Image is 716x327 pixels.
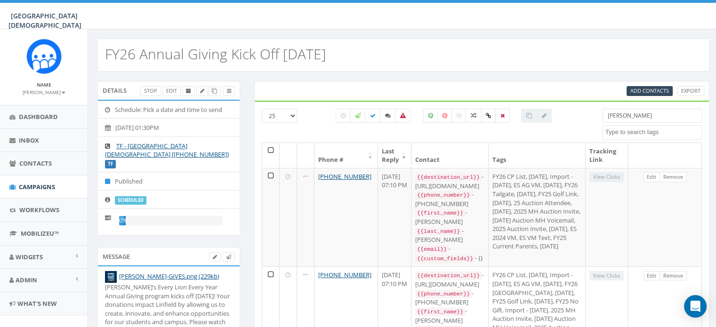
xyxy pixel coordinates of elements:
span: CSV files only [630,87,669,94]
a: Remove [660,271,687,281]
div: Details [97,81,240,100]
li: Schedule: Pick a date and time to send [98,101,240,119]
a: Stop [140,86,161,96]
div: Open Intercom Messenger [684,295,707,318]
div: - [URL][DOMAIN_NAME] [415,271,484,288]
th: Tags [489,143,586,168]
span: Edit Campaign Title [200,87,204,94]
li: Published [98,172,240,191]
a: Edit [643,271,660,281]
textarea: Search [605,128,701,136]
label: Removed [495,109,510,123]
label: scheduled [115,196,146,205]
a: Edit [643,172,660,182]
code: {{first_name}} [415,308,465,316]
label: Positive [423,109,438,123]
div: - [PERSON_NAME] [415,208,484,226]
h2: FY26 Annual Giving Kick Off [DATE] [105,46,326,62]
a: Remove [660,172,687,182]
span: What's New [17,299,57,308]
input: Type to search [603,109,702,123]
div: - [PERSON_NAME] [415,226,484,244]
span: [GEOGRAPHIC_DATA][DEMOGRAPHIC_DATA] [8,11,81,30]
small: [PERSON_NAME] [23,89,65,96]
i: Schedule: Pick a date and time to send [105,107,115,113]
div: Message [97,247,240,266]
code: {{phone_number}} [415,290,472,298]
div: 0% [119,216,126,225]
label: Mixed [466,109,482,123]
label: Delivered [365,109,381,123]
span: Inbox [19,136,39,144]
label: Negative [437,109,452,123]
a: Edit [162,86,181,96]
code: {{destination_url}} [415,271,482,280]
code: {{destination_url}} [415,173,482,182]
div: - {} [415,254,484,263]
div: - [URL][DOMAIN_NAME] [415,172,484,190]
img: Rally_Corp_Icon_1.png [26,39,62,74]
div: - [PHONE_NUMBER] [415,289,484,307]
a: Export [677,86,704,96]
span: Clone Campaign [212,87,217,94]
th: Phone #: activate to sort column ascending [314,143,378,168]
th: Contact [411,143,489,168]
code: {{custom_fields}} [415,255,475,263]
a: [PERSON_NAME]-GIVES.png (229kb) [119,272,219,280]
span: Dashboard [19,112,58,121]
div: - [415,244,484,254]
span: Admin [16,276,37,284]
a: [PERSON_NAME] [23,88,65,96]
span: Workflows [19,206,59,214]
span: Add Contacts [630,87,669,94]
code: {{first_name}} [415,209,465,217]
span: Contacts [19,159,52,167]
td: FY26 CP List, [DATE], Import - [DATE], ES AG VM, [DATE], FY26 Tailgate, [DATE], FY25 Golf Link, [... [489,168,586,267]
a: Add Contacts [627,86,673,96]
code: {{email}} [415,245,449,254]
a: [PHONE_NUMBER] [318,172,371,181]
label: Sending [350,109,366,123]
span: MobilizeU™ [21,229,59,238]
th: Tracking Link [586,143,628,168]
label: Bounced [395,109,411,123]
li: [DATE] 01:30PM [98,118,240,137]
span: Campaigns [19,183,55,191]
i: Published [105,178,115,184]
td: [DATE] 07:10 PM [378,168,411,267]
label: Pending [336,109,351,123]
code: {{phone_number}} [415,191,472,199]
label: TF [105,160,116,168]
span: View Campaign Delivery Statistics [227,87,231,94]
span: Widgets [16,253,43,261]
div: - [PHONE_NUMBER] [415,190,484,208]
a: TF - [GEOGRAPHIC_DATA][DEMOGRAPHIC_DATA] [[PHONE_NUMBER]] [105,142,229,159]
span: Archive Campaign [186,87,191,94]
a: [PHONE_NUMBER] [318,271,371,279]
code: {{last_name}} [415,227,462,236]
label: Neutral [451,109,467,123]
span: Send Test Message [226,253,231,260]
label: Replied [380,109,396,123]
small: Name [37,81,51,88]
div: - [PERSON_NAME] [415,307,484,325]
span: Edit Campaign Body [213,253,217,260]
label: Link Clicked [481,109,496,123]
th: Last Reply: activate to sort column ascending [378,143,411,168]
